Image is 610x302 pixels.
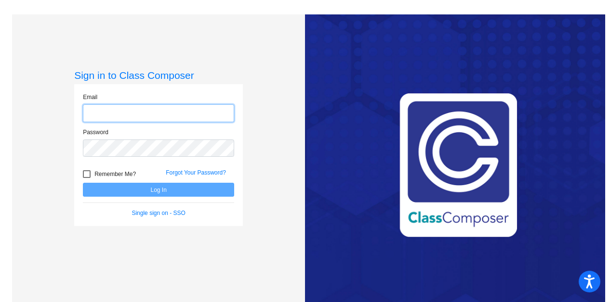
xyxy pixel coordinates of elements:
[132,210,185,216] a: Single sign on - SSO
[83,128,108,137] label: Password
[94,168,136,180] span: Remember Me?
[74,69,243,81] h3: Sign in to Class Composer
[83,183,234,197] button: Log In
[83,93,97,101] label: Email
[166,169,226,176] a: Forgot Your Password?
